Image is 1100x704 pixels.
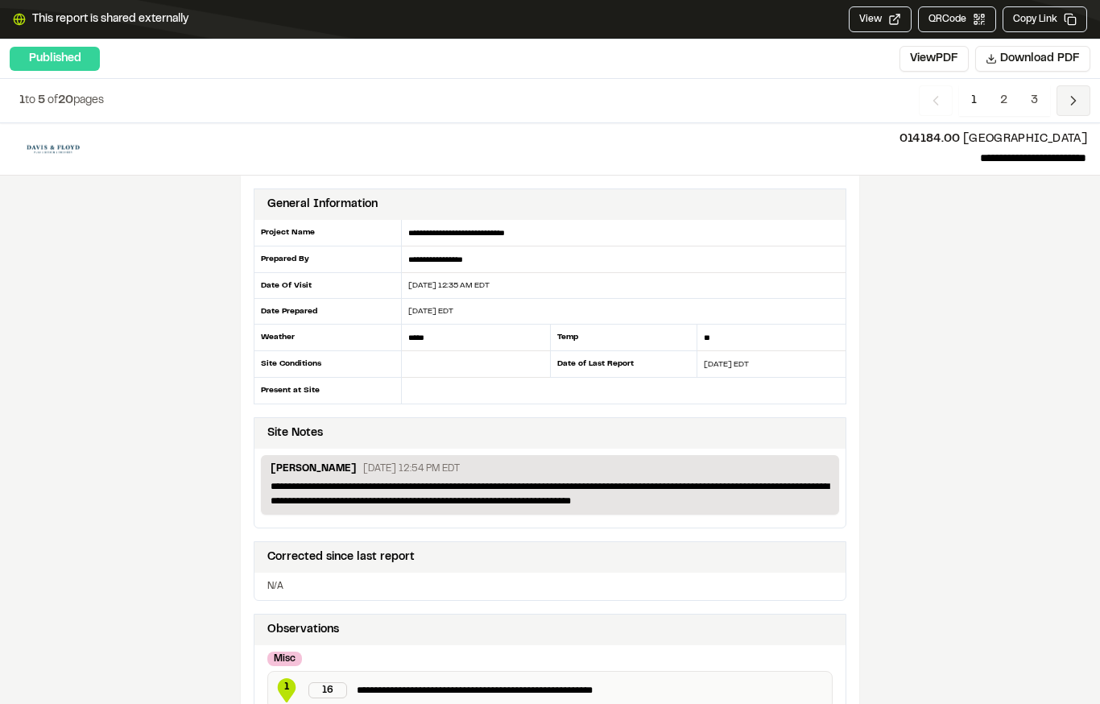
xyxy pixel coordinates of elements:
[308,682,347,698] div: 16
[254,378,402,404] div: Present at Site
[32,10,188,28] span: This report is shared externally
[899,46,969,72] button: ViewPDF
[550,351,698,378] div: Date of Last Report
[19,96,25,106] span: 1
[919,85,1090,116] nav: Navigation
[988,85,1019,116] span: 2
[550,325,698,351] div: Temp
[254,246,402,273] div: Prepared By
[697,358,846,371] div: [DATE] EDT
[402,305,846,317] div: [DATE] EDT
[402,280,846,292] div: [DATE] 12:35 AM EDT
[254,351,402,378] div: Site Conditions
[10,47,100,71] div: Published
[13,136,93,162] img: file
[254,220,402,246] div: Project Name
[363,462,460,476] p: [DATE] 12:54 PM EDT
[1019,85,1050,116] span: 3
[254,325,402,351] div: Weather
[106,130,1087,148] p: [GEOGRAPHIC_DATA]
[1000,50,1080,68] span: Download PDF
[271,462,357,479] p: [PERSON_NAME]
[267,652,302,666] div: Misc
[267,424,323,442] div: Site Notes
[1003,6,1087,32] button: Copy Link
[849,6,912,32] button: View
[918,6,996,32] button: QRCode
[267,579,833,594] p: N/A
[275,680,299,694] span: 1
[38,96,45,106] span: 5
[975,46,1090,72] button: Download PDF
[959,85,989,116] span: 1
[58,96,73,106] span: 20
[899,135,961,144] span: 014184.00
[267,196,378,213] div: General Information
[254,273,402,299] div: Date Of Visit
[254,299,402,325] div: Date Prepared
[19,92,104,110] p: to of pages
[267,621,339,639] div: Observations
[267,549,415,566] div: Corrected since last report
